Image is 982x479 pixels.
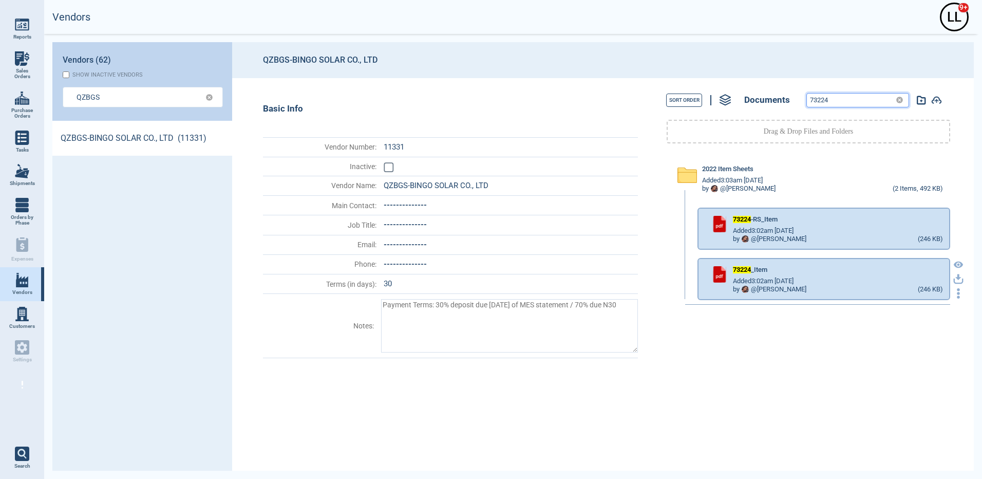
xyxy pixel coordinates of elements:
[264,143,376,151] span: Vendor Number :
[12,289,32,296] span: Vendors
[63,56,111,65] span: Vendors (62)
[893,185,943,193] div: (2 Items, 492 KB)
[733,278,794,285] span: Added 3:02am [DATE]
[711,216,728,232] img: pdf
[917,96,926,105] img: add-document
[384,142,404,152] span: 11331
[15,131,29,145] img: menu_icon
[15,17,29,32] img: menu_icon
[264,162,376,171] span: Inactive :
[918,286,943,294] div: (246 KB)
[384,260,427,269] span: --------------
[10,180,35,187] span: Shipments
[711,185,718,192] img: Avatar
[733,235,806,243] div: by @ [PERSON_NAME]
[264,201,376,210] span: Main Contact :
[13,34,31,40] span: Reports
[733,215,751,223] mark: 73224
[264,221,376,229] span: Job Title :
[384,240,427,249] span: --------------
[381,299,638,353] textarea: Payment Terms: 30% deposit due [DATE] of MES statement / 70% due N30
[264,322,374,330] span: Notes :
[15,307,29,321] img: menu_icon
[16,147,29,153] span: Tasks
[8,214,36,226] span: Orders by Phase
[52,121,232,471] div: grid
[264,280,376,288] span: Terms (in days) :
[8,68,36,80] span: Sales Orders
[8,107,36,119] span: Purchase Orders
[384,181,488,190] span: QZBGS-BINGO SOLAR CO., LTD
[15,164,29,178] img: menu_icon
[77,89,193,104] input: Search
[264,260,376,268] span: Phone :
[733,227,794,235] span: Added 3:02am [DATE]
[384,220,427,229] span: --------------
[72,71,143,78] div: Show inactive vendors
[15,198,29,212] img: menu_icon
[733,286,806,293] div: by @ [PERSON_NAME]
[807,94,892,107] input: Search for document name
[733,266,751,273] mark: 73224
[52,11,90,23] h2: Vendors
[742,235,749,243] img: Avatar
[702,185,776,193] div: by @ [PERSON_NAME]
[702,177,763,185] span: Added 3:03am [DATE]
[263,104,638,114] div: Basic Info
[742,286,749,293] img: Avatar
[15,273,29,287] img: menu_icon
[384,279,392,288] span: 30
[702,165,753,173] span: 2022 Item Sheets
[232,42,974,78] header: QZBGS-BINGO SOLAR CO., LTD
[15,51,29,66] img: menu_icon
[931,96,942,104] img: add-document
[958,3,969,13] span: 9+
[733,266,767,274] span: _Item
[384,200,427,210] span: --------------
[9,323,35,329] span: Customers
[918,235,943,244] div: (246 KB)
[264,181,376,190] span: Vendor Name :
[264,241,376,249] span: Email :
[52,121,232,156] a: QZBGS-BINGO SOLAR CO., LTD (11331)
[744,95,790,105] span: Documents
[14,463,30,469] span: Search
[764,126,854,137] p: Drag & Drop Files and Folders
[941,4,967,30] div: L L
[666,94,702,107] button: Sort Order
[733,216,778,224] span: -RS_Item
[15,91,29,105] img: menu_icon
[711,266,728,283] img: pdf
